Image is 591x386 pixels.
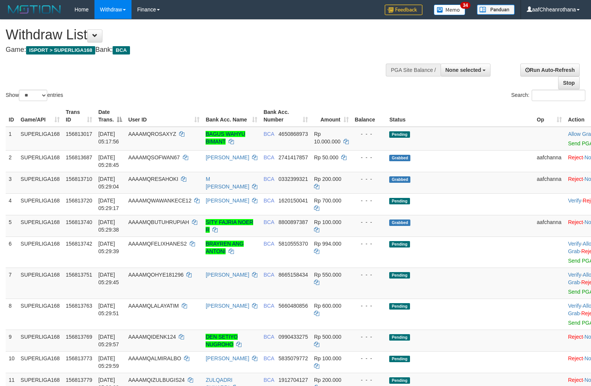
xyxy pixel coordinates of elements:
[206,131,245,145] a: BAGUS WAHYU BIMANT
[278,219,308,225] span: Copy 8800897387 to clipboard
[26,46,95,54] span: ISPORT > SUPERLIGA168
[568,303,581,309] a: Verify
[314,219,341,225] span: Rp 100.000
[389,241,410,247] span: Pending
[278,303,308,309] span: Copy 5660480856 to clipboard
[389,377,410,384] span: Pending
[6,268,18,299] td: 7
[278,334,308,340] span: Copy 0990433275 to clipboard
[278,377,308,383] span: Copy 1912704127 to clipboard
[66,219,92,225] span: 156813740
[314,176,341,182] span: Rp 200.000
[18,299,63,330] td: SUPERLIGA168
[314,334,341,340] span: Rp 500.000
[389,131,410,138] span: Pending
[568,334,583,340] a: Reject
[98,176,119,190] span: [DATE] 05:29:04
[98,219,119,233] span: [DATE] 05:29:38
[98,303,119,316] span: [DATE] 05:29:51
[278,241,308,247] span: Copy 5810555370 to clipboard
[66,176,92,182] span: 156813710
[66,377,92,383] span: 156813779
[98,272,119,285] span: [DATE] 05:29:45
[534,172,565,193] td: aafchanna
[6,27,387,42] h1: Withdraw List
[389,198,410,204] span: Pending
[98,334,119,347] span: [DATE] 05:29:57
[534,105,565,127] th: Op: activate to sort column ascending
[128,272,183,278] span: AAAAMQOHYE181296
[6,299,18,330] td: 8
[386,105,534,127] th: Status
[6,150,18,172] td: 2
[206,219,253,233] a: SITY FAJRIA NOER R
[389,334,410,341] span: Pending
[263,176,274,182] span: BCA
[206,198,249,204] a: [PERSON_NAME]
[66,303,92,309] span: 156813763
[18,351,63,373] td: SUPERLIGA168
[568,241,581,247] a: Verify
[206,303,249,309] a: [PERSON_NAME]
[314,241,341,247] span: Rp 994.000
[263,219,274,225] span: BCA
[128,198,191,204] span: AAAAMQWAWANKECE12
[66,198,92,204] span: 156813720
[113,46,130,54] span: BCA
[355,271,384,279] div: - - -
[278,198,308,204] span: Copy 1620150041 to clipboard
[355,130,384,138] div: - - -
[355,218,384,226] div: - - -
[568,377,583,383] a: Reject
[314,377,341,383] span: Rp 200.000
[263,241,274,247] span: BCA
[477,5,515,15] img: panduan.png
[355,302,384,310] div: - - -
[446,67,481,73] span: None selected
[66,131,92,137] span: 156813017
[6,237,18,268] td: 6
[278,154,308,160] span: Copy 2741417857 to clipboard
[6,193,18,215] td: 4
[352,105,387,127] th: Balance
[278,272,308,278] span: Copy 8665158434 to clipboard
[385,5,422,15] img: Feedback.jpg
[18,237,63,268] td: SUPERLIGA168
[6,46,387,54] h4: Game: Bank:
[18,105,63,127] th: Game/API: activate to sort column ascending
[18,150,63,172] td: SUPERLIGA168
[128,355,181,361] span: AAAAMQALMIRALBO
[18,268,63,299] td: SUPERLIGA168
[128,131,176,137] span: AAAAMQROSAXYZ
[98,154,119,168] span: [DATE] 05:28:45
[18,127,63,151] td: SUPERLIGA168
[263,198,274,204] span: BCA
[355,197,384,204] div: - - -
[314,154,339,160] span: Rp 50.000
[355,154,384,161] div: - - -
[6,105,18,127] th: ID
[263,355,274,361] span: BCA
[6,172,18,193] td: 3
[558,76,580,89] a: Stop
[389,356,410,362] span: Pending
[203,105,260,127] th: Bank Acc. Name: activate to sort column ascending
[389,219,410,226] span: Grabbed
[206,176,249,190] a: M [PERSON_NAME]
[355,240,384,247] div: - - -
[98,241,119,254] span: [DATE] 05:29:39
[66,154,92,160] span: 156813687
[6,330,18,351] td: 9
[6,127,18,151] td: 1
[18,172,63,193] td: SUPERLIGA168
[128,176,178,182] span: AAAAMQRESAHOKI
[125,105,203,127] th: User ID: activate to sort column ascending
[314,198,341,204] span: Rp 700.000
[263,377,274,383] span: BCA
[441,64,491,76] button: None selected
[95,105,125,127] th: Date Trans.: activate to sort column descending
[206,154,249,160] a: [PERSON_NAME]
[260,105,311,127] th: Bank Acc. Number: activate to sort column ascending
[532,90,585,101] input: Search:
[6,215,18,237] td: 5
